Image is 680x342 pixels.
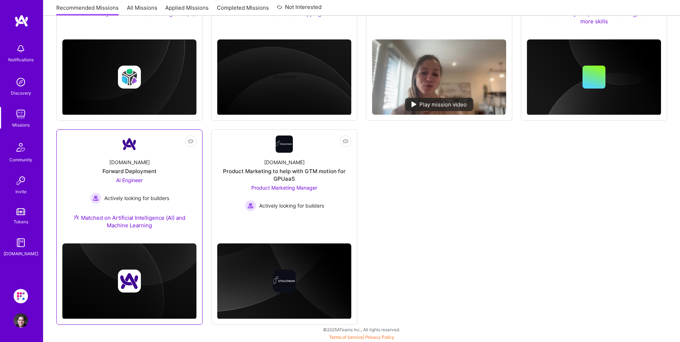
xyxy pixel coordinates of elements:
[12,313,30,328] a: User Avatar
[73,214,79,220] img: Ateam Purple Icon
[8,56,34,63] div: Notifications
[14,289,28,303] img: Evinced: Learning portal and AI content generation
[372,39,506,115] img: No Mission
[14,218,28,225] div: Tokens
[527,10,661,25] div: Matched on Python, Machine Learning, and +4 more skills
[329,334,394,340] span: |
[109,158,150,166] div: [DOMAIN_NAME]
[217,136,351,224] a: Company Logo[DOMAIN_NAME]Product Marketing to help with GTM motion for GPUaaSProduct Marketing Ma...
[365,334,394,340] a: Privacy Policy
[14,14,29,27] img: logo
[62,136,196,238] a: Company Logo[DOMAIN_NAME]Forward DeploymentAI Engineer Actively looking for buildersActively look...
[90,193,101,204] img: Actively looking for builders
[116,177,143,183] span: AI Engineer
[217,4,269,16] a: Completed Missions
[259,202,324,209] span: Actively looking for builders
[276,136,293,153] img: Company Logo
[56,4,119,16] a: Recommended Missions
[121,136,138,153] img: Company Logo
[217,167,351,182] div: Product Marketing to help with GTM motion for GPUaaS
[14,174,28,188] img: Invite
[4,250,38,257] div: [DOMAIN_NAME]
[127,4,157,16] a: All Missions
[405,98,473,111] div: Play mission video
[43,320,680,338] div: © 2025 ATeams Inc., All rights reserved.
[62,243,196,319] img: cover
[14,42,28,56] img: bell
[245,200,256,212] img: Actively looking for builders
[103,167,157,175] div: Forward Deployment
[118,66,141,89] img: Company logo
[165,4,209,16] a: Applied Missions
[12,121,30,129] div: Missions
[62,214,196,229] div: Matched on Artificial Intelligence (AI) and Machine Learning
[14,107,28,121] img: teamwork
[14,313,28,328] img: User Avatar
[277,3,322,16] a: Not Interested
[104,194,169,202] span: Actively looking for builders
[251,185,317,191] span: Product Marketing Manager
[273,270,296,293] img: Company logo
[217,39,351,115] img: cover
[14,236,28,250] img: guide book
[527,39,661,115] img: cover
[16,208,25,215] img: tokens
[15,188,27,195] div: Invite
[62,39,196,115] img: cover
[9,156,32,163] div: Community
[343,138,348,144] i: icon EyeClosed
[264,158,305,166] div: [DOMAIN_NAME]
[217,243,351,319] img: cover
[12,139,29,156] img: Community
[188,138,194,144] i: icon EyeClosed
[273,66,296,89] img: Company logo
[14,75,28,89] img: discovery
[412,101,417,107] img: play
[329,334,363,340] a: Terms of Service
[12,289,30,303] a: Evinced: Learning portal and AI content generation
[11,89,31,97] div: Discovery
[118,270,141,293] img: Company logo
